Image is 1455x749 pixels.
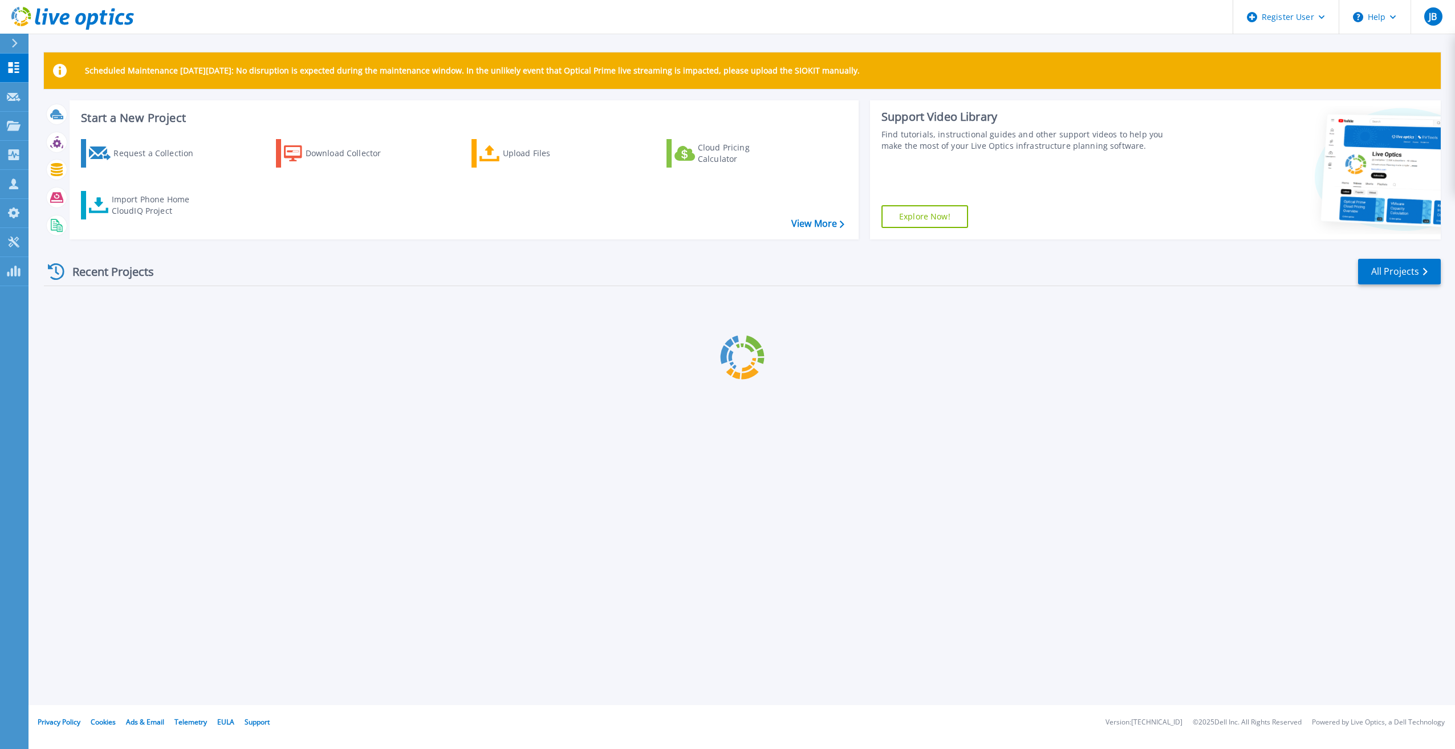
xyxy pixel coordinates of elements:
span: JB [1429,12,1437,21]
h3: Start a New Project [81,112,844,124]
div: Recent Projects [44,258,169,286]
a: Telemetry [174,717,207,727]
a: Privacy Policy [38,717,80,727]
a: Explore Now! [881,205,968,228]
a: Cookies [91,717,116,727]
div: Import Phone Home CloudIQ Project [112,194,201,217]
div: Cloud Pricing Calculator [698,142,789,165]
div: Support Video Library [881,109,1176,124]
div: Upload Files [503,142,594,165]
div: Find tutorials, instructional guides and other support videos to help you make the most of your L... [881,129,1176,152]
div: Request a Collection [113,142,205,165]
a: Upload Files [472,139,599,168]
li: © 2025 Dell Inc. All Rights Reserved [1193,719,1302,726]
li: Version: [TECHNICAL_ID] [1106,719,1182,726]
a: Download Collector [276,139,403,168]
a: Cloud Pricing Calculator [666,139,794,168]
a: All Projects [1358,259,1441,284]
div: Download Collector [306,142,397,165]
a: Request a Collection [81,139,208,168]
li: Powered by Live Optics, a Dell Technology [1312,719,1445,726]
a: EULA [217,717,234,727]
a: View More [791,218,844,229]
a: Ads & Email [126,717,164,727]
p: Scheduled Maintenance [DATE][DATE]: No disruption is expected during the maintenance window. In t... [85,66,860,75]
a: Support [245,717,270,727]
